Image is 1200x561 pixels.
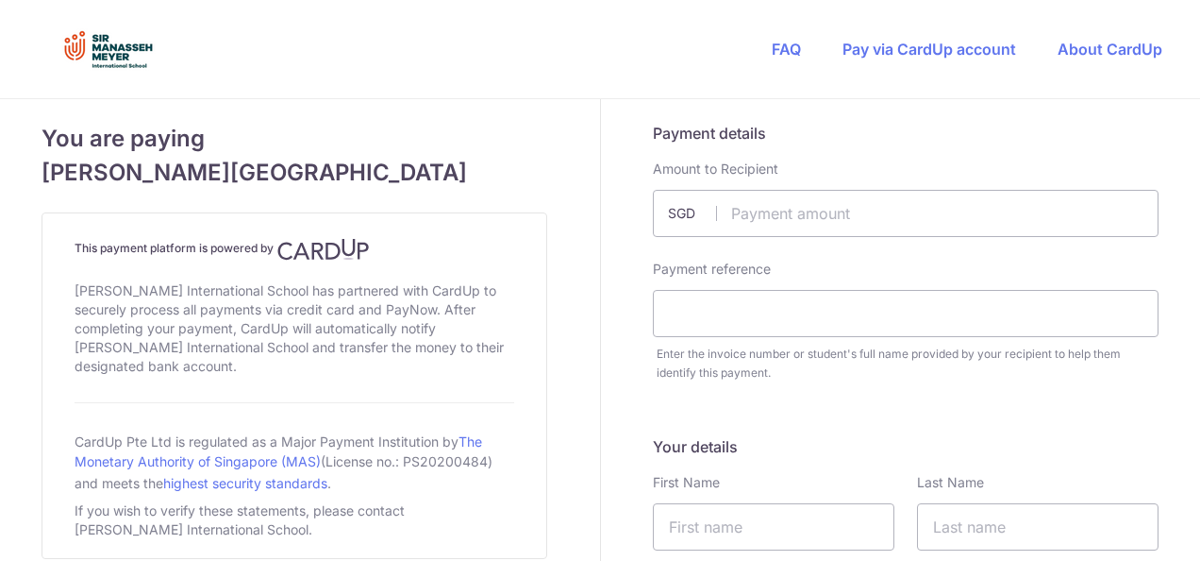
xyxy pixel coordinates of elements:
div: CardUp Pte Ltd is regulated as a Major Payment Institution by (License no.: PS20200484) and meets... [75,426,514,498]
img: CardUp [277,238,370,261]
a: Pay via CardUp account [842,40,1016,59]
span: SGD [668,204,717,223]
label: Amount to Recipient [653,160,778,178]
span: [PERSON_NAME][GEOGRAPHIC_DATA] [42,156,547,190]
div: If you wish to verify these statements, please contact [PERSON_NAME] International School. [75,498,514,543]
label: First Name [653,473,720,492]
label: Payment reference [653,260,771,279]
div: [PERSON_NAME] International School has partnered with CardUp to securely process all payments via... [75,278,514,380]
div: Enter the invoice number or student's full name provided by your recipient to help them identify ... [657,345,1158,382]
input: Payment amount [653,190,1158,237]
h5: Your details [653,435,1158,458]
a: FAQ [772,40,801,59]
label: Last Name [917,473,984,492]
h5: Payment details [653,122,1158,144]
a: highest security standards [163,475,327,491]
span: You are paying [42,122,547,156]
input: First name [653,503,894,551]
a: About CardUp [1058,40,1162,59]
input: Last name [917,503,1158,551]
h4: This payment platform is powered by [75,238,514,261]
